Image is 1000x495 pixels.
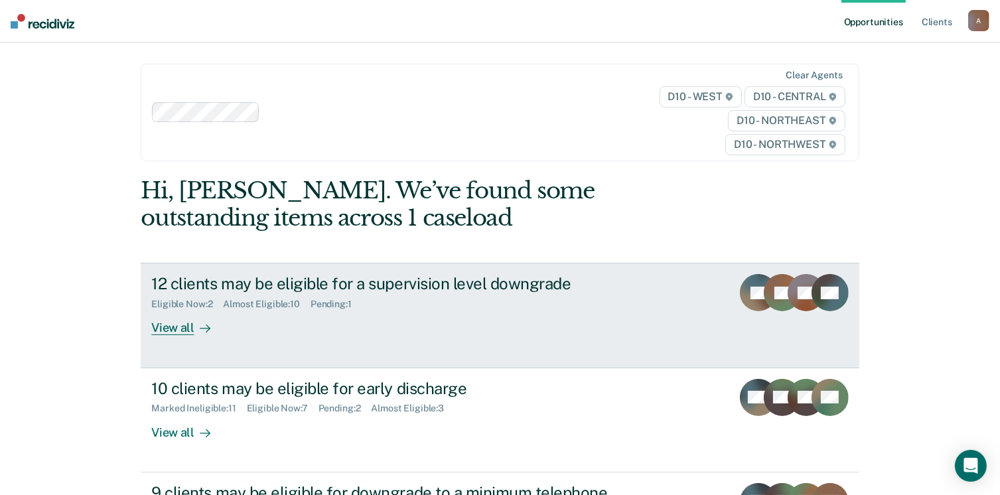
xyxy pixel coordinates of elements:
img: Recidiviz [11,14,74,29]
div: Eligible Now : 2 [151,299,223,310]
button: A [968,10,989,31]
div: Open Intercom Messenger [955,450,987,482]
div: Almost Eligible : 10 [223,299,311,310]
div: 12 clients may be eligible for a supervision level downgrade [151,274,617,293]
div: Almost Eligible : 3 [371,403,455,414]
span: D10 - NORTHEAST [728,110,845,131]
a: 10 clients may be eligible for early dischargeMarked Ineligible:11Eligible Now:7Pending:2Almost E... [141,368,859,472]
div: Pending : 1 [311,299,362,310]
div: Pending : 2 [319,403,372,414]
div: View all [151,414,226,440]
span: D10 - CENTRAL [745,86,845,107]
div: Marked Ineligible : 11 [151,403,246,414]
div: Eligible Now : 7 [247,403,319,414]
div: Clear agents [786,70,842,81]
div: 10 clients may be eligible for early discharge [151,379,617,398]
a: 12 clients may be eligible for a supervision level downgradeEligible Now:2Almost Eligible:10Pendi... [141,263,859,368]
span: D10 - NORTHWEST [725,134,845,155]
div: Hi, [PERSON_NAME]. We’ve found some outstanding items across 1 caseload [141,177,715,232]
div: View all [151,310,226,336]
span: D10 - WEST [660,86,742,107]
